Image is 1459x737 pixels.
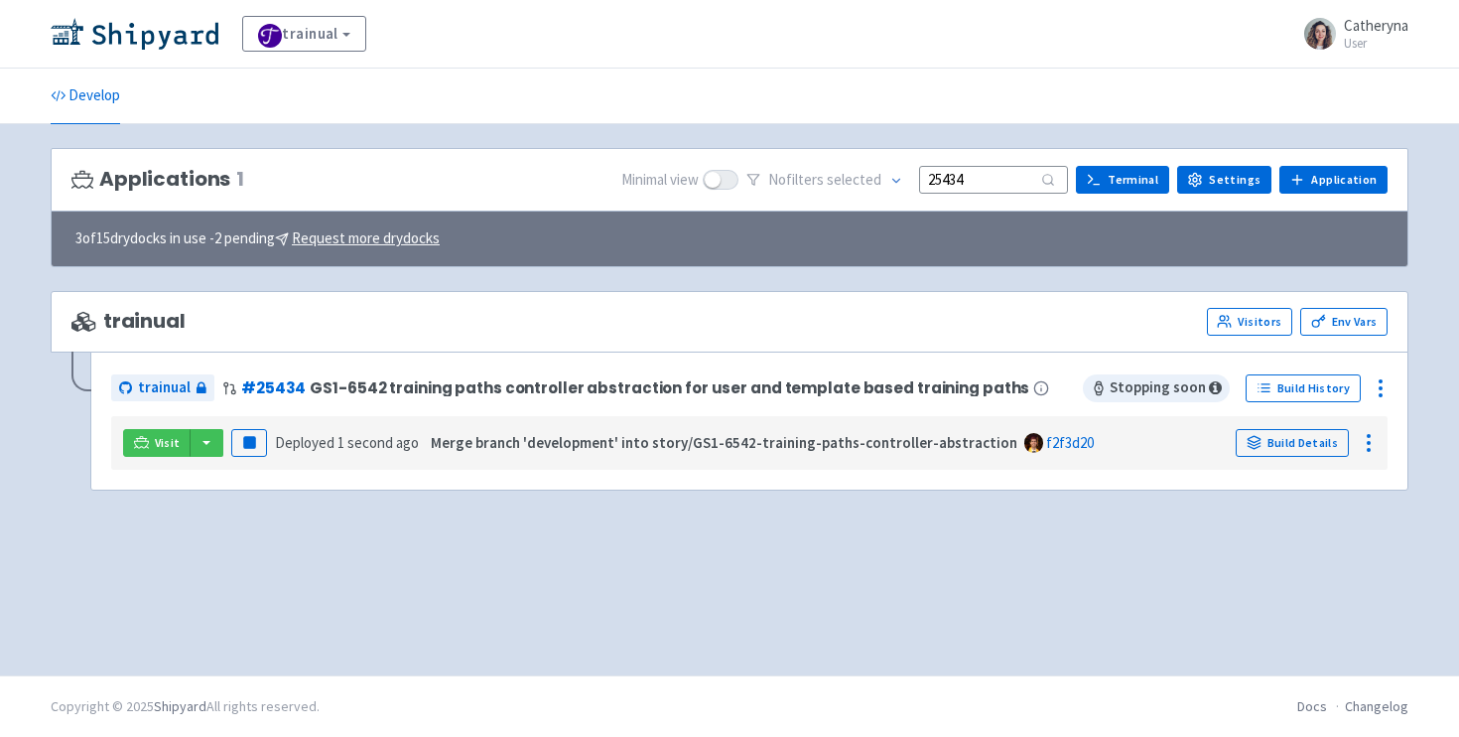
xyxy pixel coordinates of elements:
[154,697,206,715] a: Shipyard
[827,170,881,189] span: selected
[768,169,881,192] span: No filter s
[138,376,191,399] span: trainual
[123,429,191,457] a: Visit
[51,69,120,124] a: Develop
[111,374,214,401] a: trainual
[1279,166,1388,194] a: Application
[1046,433,1094,452] a: f2f3d20
[310,379,1029,396] span: GS1-6542 training paths controller abstraction for user and template based training paths
[71,168,244,191] h3: Applications
[236,168,244,191] span: 1
[621,169,699,192] span: Minimal view
[1292,18,1408,50] a: Catheryna User
[231,429,267,457] button: Pause
[1344,16,1408,35] span: Catheryna
[51,18,218,50] img: Shipyard logo
[1246,374,1361,402] a: Build History
[1345,697,1408,715] a: Changelog
[241,377,306,398] a: #25434
[242,16,366,52] a: trainual
[1207,308,1292,336] a: Visitors
[275,433,419,452] span: Deployed
[1083,374,1230,402] span: Stopping soon
[1300,308,1388,336] a: Env Vars
[919,166,1068,193] input: Search...
[1076,166,1169,194] a: Terminal
[71,310,186,333] span: trainual
[1344,37,1408,50] small: User
[431,433,1017,452] strong: Merge branch 'development' into story/GS1-6542-training-paths-controller-abstraction
[337,433,419,452] time: 1 second ago
[155,435,181,451] span: Visit
[1177,166,1271,194] a: Settings
[292,228,440,247] u: Request more drydocks
[1297,697,1327,715] a: Docs
[75,227,440,250] span: 3 of 15 drydocks in use - 2 pending
[1236,429,1349,457] a: Build Details
[51,696,320,717] div: Copyright © 2025 All rights reserved.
